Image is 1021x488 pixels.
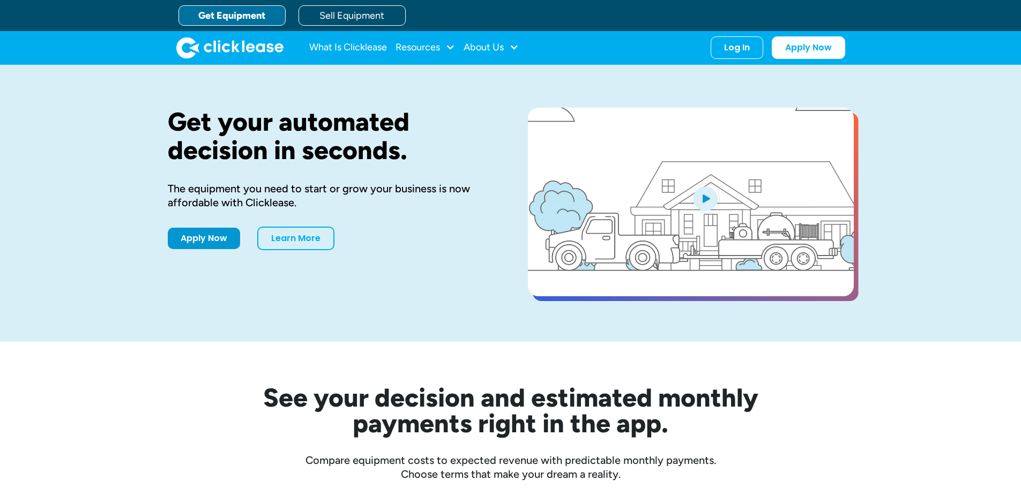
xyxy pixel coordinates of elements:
a: Apply Now [168,228,240,249]
h1: Get your automated decision in seconds. [168,108,494,164]
div: Compare equipment costs to expected revenue with predictable monthly payments. Choose terms that ... [168,453,854,481]
div: Log In [724,42,750,53]
h2: See your decision and estimated monthly payments right in the app. [211,385,811,436]
a: Sell Equipment [299,5,406,26]
a: open lightbox [528,108,854,296]
div: Resources [396,37,455,58]
img: Blue play button logo on a light blue circular background [691,183,720,213]
img: Clicklease logo [176,37,284,58]
div: The equipment you need to start or grow your business is now affordable with Clicklease. [168,182,494,209]
a: home [176,37,284,58]
a: Get Equipment [178,5,286,26]
a: Apply Now [772,36,845,59]
a: What Is Clicklease [309,37,387,58]
div: About Us [464,37,519,58]
a: Learn More [257,227,334,250]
